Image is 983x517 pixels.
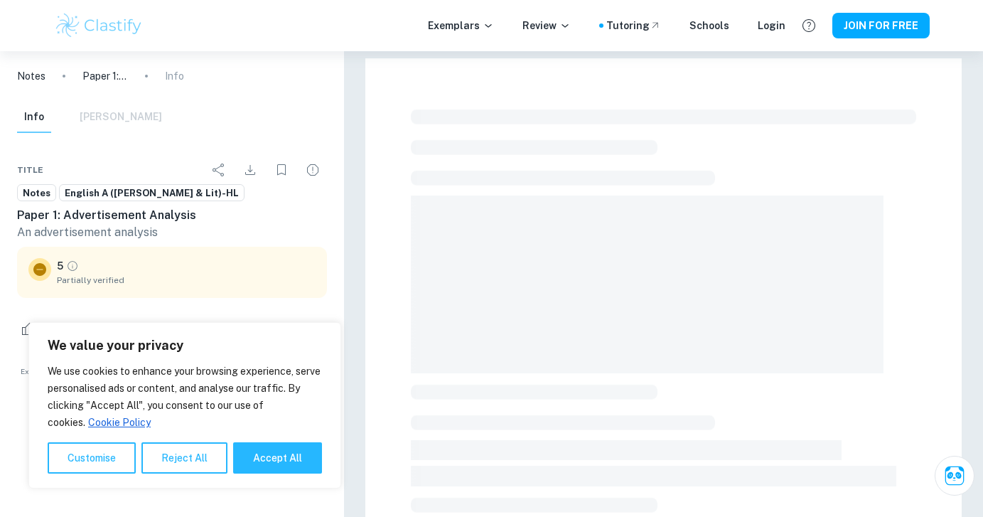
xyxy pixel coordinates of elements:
[832,13,930,38] button: JOIN FOR FREE
[299,156,327,184] div: Report issue
[17,184,56,202] a: Notes
[48,442,136,474] button: Customise
[165,68,184,84] p: Info
[233,442,322,474] button: Accept All
[428,18,494,33] p: Exemplars
[62,318,99,341] div: Dislike
[48,337,322,354] p: We value your privacy
[87,416,151,429] a: Cookie Policy
[797,14,821,38] button: Help and Feedback
[28,322,341,489] div: We value your privacy
[82,68,128,84] p: Paper 1: Advertisement Analysis
[17,224,327,241] p: An advertisement analysis
[267,156,296,184] div: Bookmark
[522,18,571,33] p: Review
[17,366,327,377] span: Example of past student work. For reference on structure and expectations only. Do not copy.
[689,18,729,33] a: Schools
[57,274,316,287] span: Partially verified
[54,11,144,40] img: Clastify logo
[17,68,45,84] a: Notes
[935,456,974,496] button: Ask Clai
[18,186,55,201] span: Notes
[48,363,322,431] p: We use cookies to enhance your browsing experience, serve personalised ads or content, and analys...
[66,260,79,272] a: Grade partially verified
[236,156,264,184] div: Download
[606,18,661,33] a: Tutoring
[59,184,245,202] a: English A ([PERSON_NAME] & Lit)-HL
[17,102,51,133] button: Info
[758,18,785,33] a: Login
[17,318,59,341] div: Like
[60,186,244,201] span: English A ([PERSON_NAME] & Lit)-HL
[205,156,233,184] div: Share
[17,164,43,176] span: Title
[141,442,227,474] button: Reject All
[57,258,63,274] p: 5
[17,207,327,224] h6: Paper 1: Advertisement Analysis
